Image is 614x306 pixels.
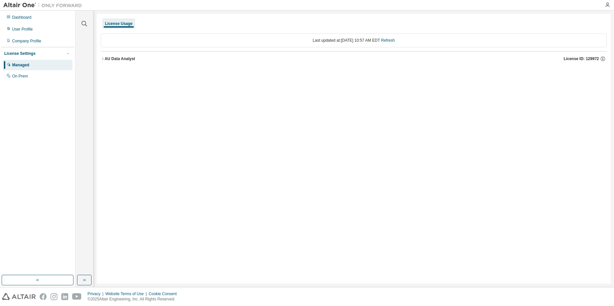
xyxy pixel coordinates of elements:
[51,293,57,300] img: instagram.svg
[105,291,149,296] div: Website Terms of Use
[149,291,180,296] div: Cookie Consent
[12,15,31,20] div: Dashboard
[101,33,607,47] div: Last updated at: [DATE] 10:57 AM EDT
[101,52,607,66] button: AU Data AnalystLicense ID: 129972
[105,56,135,61] div: AU Data Analyst
[564,56,599,61] span: License ID: 129972
[88,291,105,296] div: Privacy
[61,293,68,300] img: linkedin.svg
[88,296,181,302] p: © 2025 Altair Engineering, Inc. All Rights Reserved.
[12,38,41,44] div: Company Profile
[12,74,28,79] div: On Prem
[3,2,85,9] img: Altair One
[4,51,35,56] div: License Settings
[72,293,82,300] img: youtube.svg
[381,38,395,43] a: Refresh
[12,62,29,68] div: Managed
[12,27,33,32] div: User Profile
[2,293,36,300] img: altair_logo.svg
[105,21,133,26] div: License Usage
[40,293,47,300] img: facebook.svg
